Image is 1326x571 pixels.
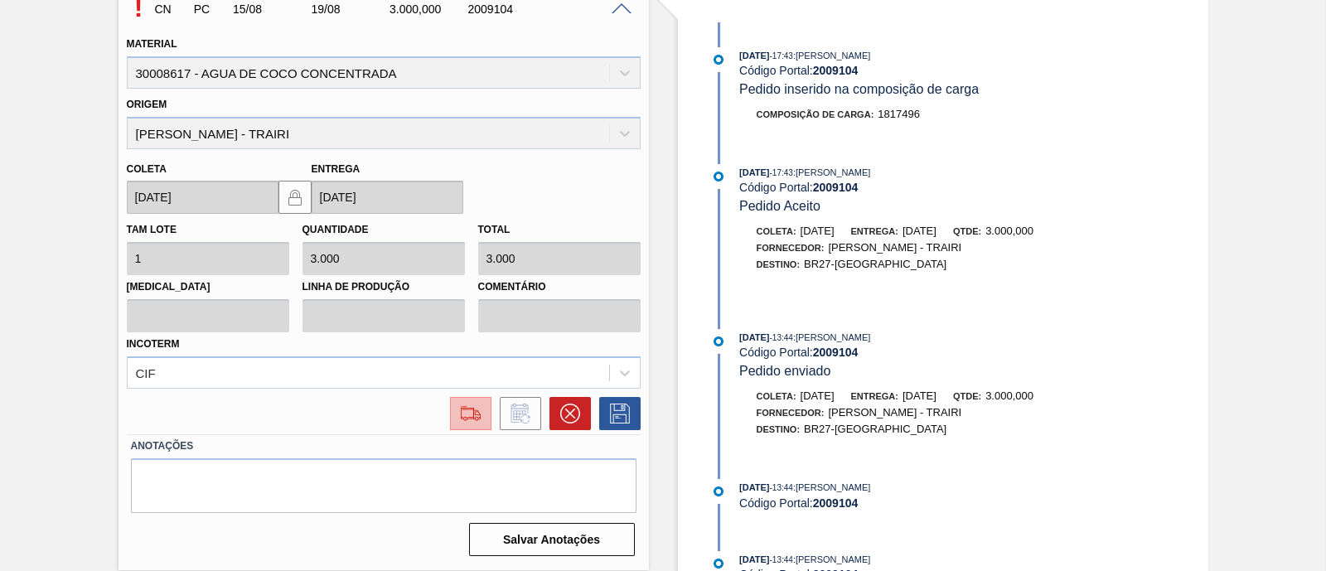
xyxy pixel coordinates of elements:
span: - 17:43 [770,51,793,60]
label: Incoterm [127,338,180,350]
span: - 13:44 [770,483,793,492]
span: : [PERSON_NAME] [793,167,871,177]
div: Código Portal: [739,181,1133,194]
label: Coleta [127,163,167,175]
span: Destino: [757,259,801,269]
span: Entrega: [851,226,898,236]
span: [DATE] [739,482,769,492]
img: atual [714,486,723,496]
span: Qtde: [953,391,981,401]
label: Total [478,224,511,235]
div: Salvar Pedido [591,397,641,430]
div: Cancelar pedido [541,397,591,430]
label: Quantidade [302,224,369,235]
input: dd/mm/yyyy [127,181,278,214]
span: BR27-[GEOGRAPHIC_DATA] [804,258,946,270]
span: : [PERSON_NAME] [793,482,871,492]
span: BR27-[GEOGRAPHIC_DATA] [804,423,946,435]
span: Pedido inserido na composição de carga [739,82,979,96]
span: 3.000,000 [985,225,1033,237]
div: Código Portal: [739,496,1133,510]
strong: 2009104 [813,496,859,510]
div: 3.000,000 [385,2,472,16]
span: Pedido enviado [739,364,830,378]
span: [DATE] [739,167,769,177]
span: - 13:44 [770,555,793,564]
span: Pedido Aceito [739,199,820,213]
span: - 17:43 [770,168,793,177]
label: [MEDICAL_DATA] [127,275,289,299]
strong: 2009104 [813,181,859,194]
label: Material [127,38,177,50]
span: Fornecedor: [757,408,825,418]
div: 19/08/2025 [307,2,394,16]
span: [DATE] [801,225,835,237]
span: 1817496 [878,108,920,120]
span: [DATE] [801,390,835,402]
div: Informar alteração no pedido [491,397,541,430]
span: Coleta: [757,391,796,401]
span: [PERSON_NAME] - TRAIRI [828,241,961,254]
span: [DATE] [903,225,936,237]
div: 15/08/2025 [229,2,315,16]
p: CN [155,2,186,16]
img: atual [714,559,723,569]
span: 3.000,000 [985,390,1033,402]
label: Origem [127,99,167,110]
span: Fornecedor: [757,243,825,253]
label: Linha de Produção [302,275,465,299]
label: Comentário [478,275,641,299]
input: dd/mm/yyyy [312,181,463,214]
span: [DATE] [739,51,769,60]
div: Código Portal: [739,346,1133,359]
span: : [PERSON_NAME] [793,332,871,342]
span: Destino: [757,424,801,434]
div: Pedido de Compra [190,2,230,16]
div: 2009104 [464,2,550,16]
span: [DATE] [739,332,769,342]
span: : [PERSON_NAME] [793,554,871,564]
span: Composição de Carga : [757,109,874,119]
label: Anotações [131,434,636,458]
div: CIF [136,365,156,380]
label: Entrega [312,163,361,175]
span: : [PERSON_NAME] [793,51,871,60]
span: Coleta: [757,226,796,236]
img: atual [714,55,723,65]
img: locked [285,187,305,207]
div: Ir para Composição de Carga [442,397,491,430]
span: [DATE] [903,390,936,402]
span: [PERSON_NAME] - TRAIRI [828,406,961,419]
span: Qtde: [953,226,981,236]
img: atual [714,172,723,181]
label: Tam lote [127,224,177,235]
strong: 2009104 [813,64,859,77]
div: Código Portal: [739,64,1133,77]
img: atual [714,336,723,346]
button: locked [278,181,312,214]
span: Entrega: [851,391,898,401]
button: Salvar Anotações [469,523,635,556]
span: - 13:44 [770,333,793,342]
strong: 2009104 [813,346,859,359]
span: [DATE] [739,554,769,564]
